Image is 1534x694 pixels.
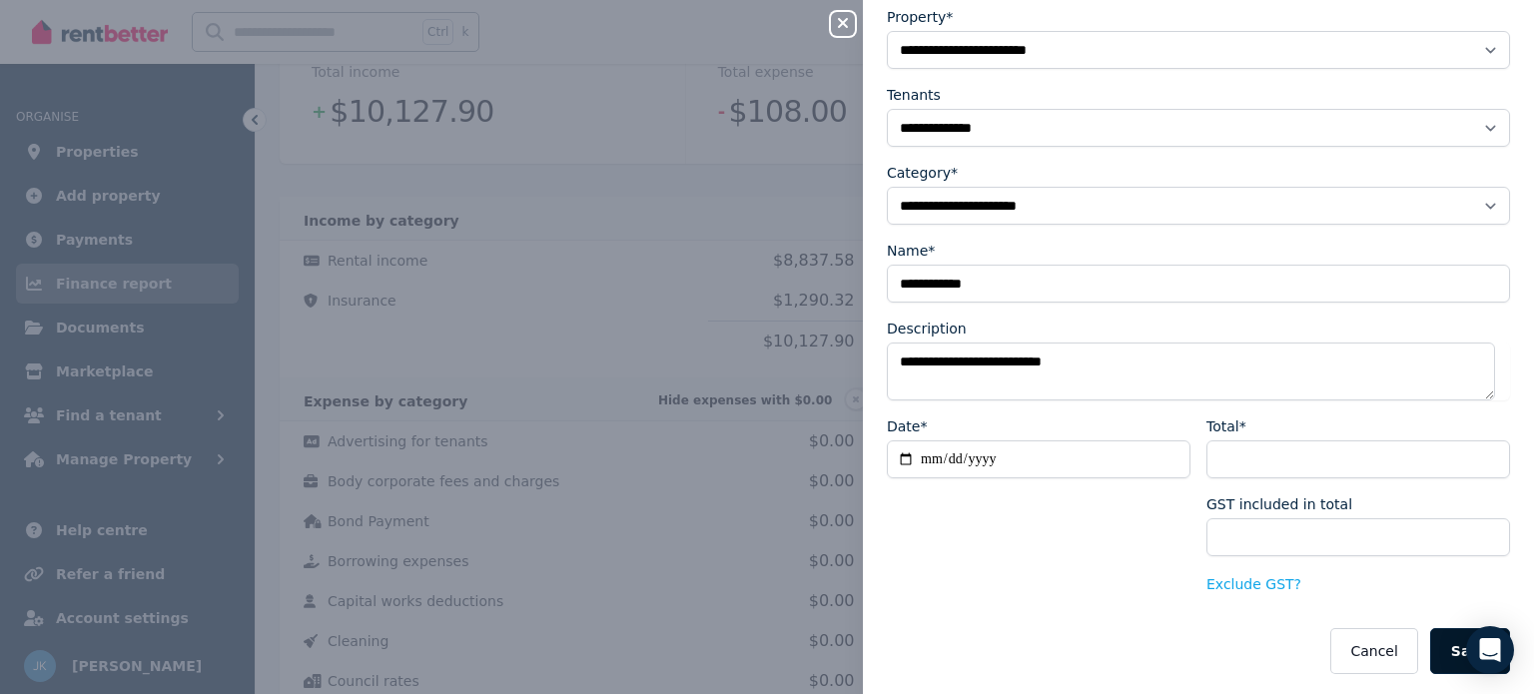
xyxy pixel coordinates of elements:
[887,241,935,261] label: Name*
[1430,628,1510,674] button: Save
[887,7,953,27] label: Property*
[887,416,927,436] label: Date*
[1330,628,1417,674] button: Cancel
[887,163,958,183] label: Category*
[887,85,941,105] label: Tenants
[1206,574,1301,594] button: Exclude GST?
[1466,626,1514,674] div: Open Intercom Messenger
[1206,416,1246,436] label: Total*
[1206,494,1352,514] label: GST included in total
[887,319,967,339] label: Description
